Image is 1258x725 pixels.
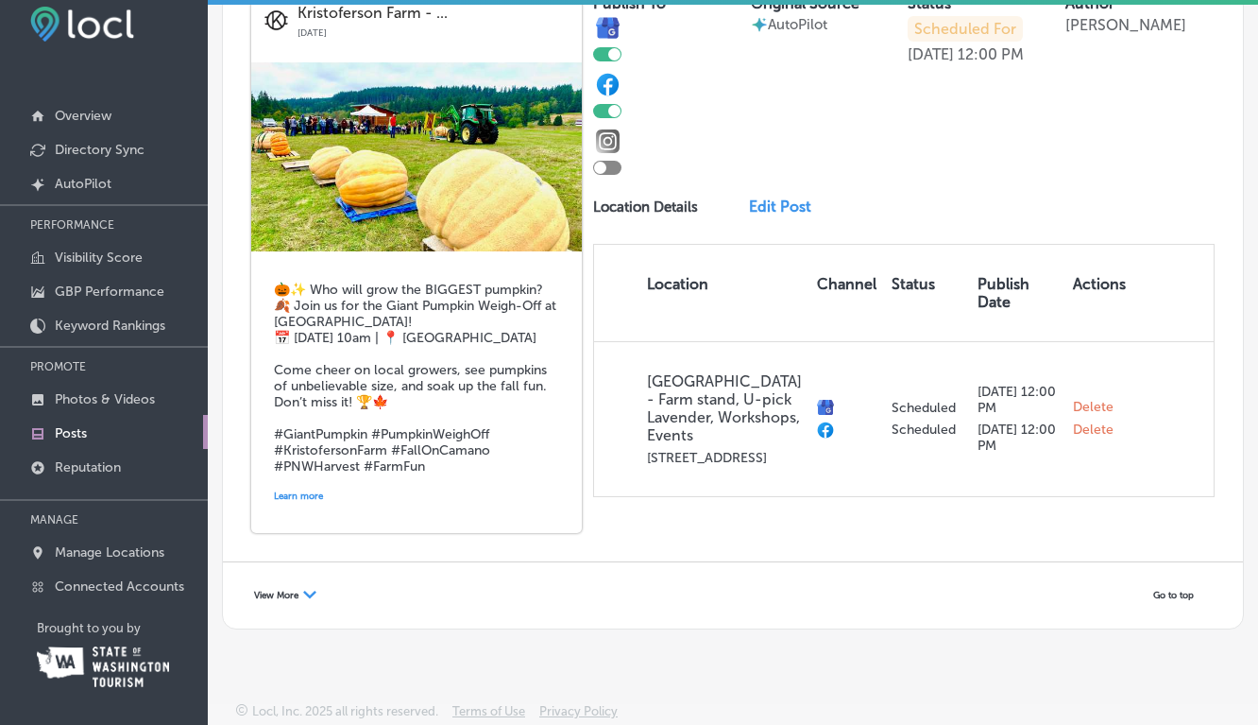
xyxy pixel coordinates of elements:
[908,45,954,63] p: [DATE]
[37,621,208,635] p: Brought to you by
[593,199,698,216] p: Location Details
[55,391,155,407] p: Photos & Videos
[647,450,802,466] p: [STREET_ADDRESS]
[55,142,144,158] p: Directory Sync
[55,425,87,441] p: Posts
[1065,16,1186,34] p: [PERSON_NAME]
[251,62,582,251] img: 79aed326-4471-428a-a262-e1bfd2ecae39IMG_06082.jpg
[55,318,165,334] p: Keyword Rankings
[1073,399,1113,416] span: Delete
[1153,590,1194,601] span: Go to top
[892,400,962,416] p: Scheduled
[977,422,1058,454] p: [DATE] 12:00 PM
[768,16,827,33] p: AutoPilot
[977,384,1058,416] p: [DATE] 12:00 PM
[55,459,121,475] p: Reputation
[908,16,1023,42] p: Scheduled For
[749,198,823,216] a: Edit Post
[1065,245,1133,341] th: Actions
[1073,422,1113,439] span: Delete
[297,5,569,22] p: Kristoferson Farm - ...
[55,578,184,595] p: Connected Accounts
[274,282,559,475] h5: 🎃✨ Who will grow the BIGGEST pumpkin? 🍂 Join us for the Giant Pumpkin Weigh-Off at [GEOGRAPHIC_DA...
[809,245,884,341] th: Channel
[55,176,111,192] p: AutoPilot
[594,245,809,341] th: Location
[751,16,768,33] img: autopilot-icon
[55,108,111,124] p: Overview
[958,45,1024,63] p: 12:00 PM
[55,544,164,561] p: Manage Locations
[297,22,569,39] p: [DATE]
[647,372,802,444] p: [GEOGRAPHIC_DATA] - Farm stand, U-pick Lavender, Workshops, Events
[55,284,164,300] p: GBP Performance
[37,647,169,687] img: Washington Tourism
[264,9,288,32] img: logo
[30,7,134,42] img: fda3e92497d09a02dc62c9cd864e3231.png
[55,250,143,266] p: Visibility Score
[884,245,970,341] th: Status
[970,245,1065,341] th: Publish Date
[892,422,962,438] p: Scheduled
[252,704,438,718] p: Locl, Inc. 2025 all rights reserved.
[254,590,298,601] span: View More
